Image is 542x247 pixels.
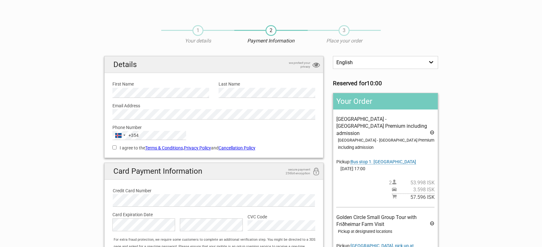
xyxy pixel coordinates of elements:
[336,116,427,136] span: [GEOGRAPHIC_DATA] - [GEOGRAPHIC_DATA] Premium including admission
[128,132,139,139] div: +354
[392,186,435,193] span: Pickup price
[145,145,183,150] a: Terms & Conditions
[112,144,316,151] label: I agree to the , and
[339,25,350,36] span: 3
[351,159,416,165] span: Change pickup place
[389,179,435,186] span: 2 person(s)
[397,186,435,193] span: 3.598 ISK
[105,163,323,180] h2: Card Payment Information
[112,102,316,109] label: Email Address
[112,81,209,87] label: First Name
[312,168,320,176] i: 256bit encryption
[336,214,417,227] span: Golden Circle Small Group Tour with Friðheimar Farm Visit
[397,194,435,201] span: 57.596 ISK
[161,37,234,44] p: Your details
[338,228,434,235] div: Pickup at designated locations
[112,124,316,131] label: Phone Number
[279,168,310,175] span: secure payment 256bit encryption
[333,80,438,87] h3: Reserved for
[336,159,416,165] span: Pickup:
[113,187,315,194] label: Credit Card Number
[248,213,315,220] label: CVC Code
[333,93,437,109] h2: Your Order
[279,61,310,69] span: we protect your privacy
[234,37,307,44] p: Payment Information
[113,131,139,139] button: Selected country
[219,81,315,87] label: Last Name
[338,137,434,151] div: [GEOGRAPHIC_DATA] - [GEOGRAPHIC_DATA] Premium including admission
[112,211,316,218] label: Card Expiration Date
[308,37,381,44] p: Place your order
[105,56,323,73] h2: Details
[392,194,435,201] span: Subtotal
[219,145,255,150] a: Cancellation Policy
[397,179,435,186] span: 53.998 ISK
[312,61,320,70] i: privacy protection
[184,145,211,150] a: Privacy Policy
[336,165,434,172] span: [DATE] 17:00
[265,25,277,36] span: 2
[192,25,203,36] span: 1
[367,80,382,87] strong: 10:00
